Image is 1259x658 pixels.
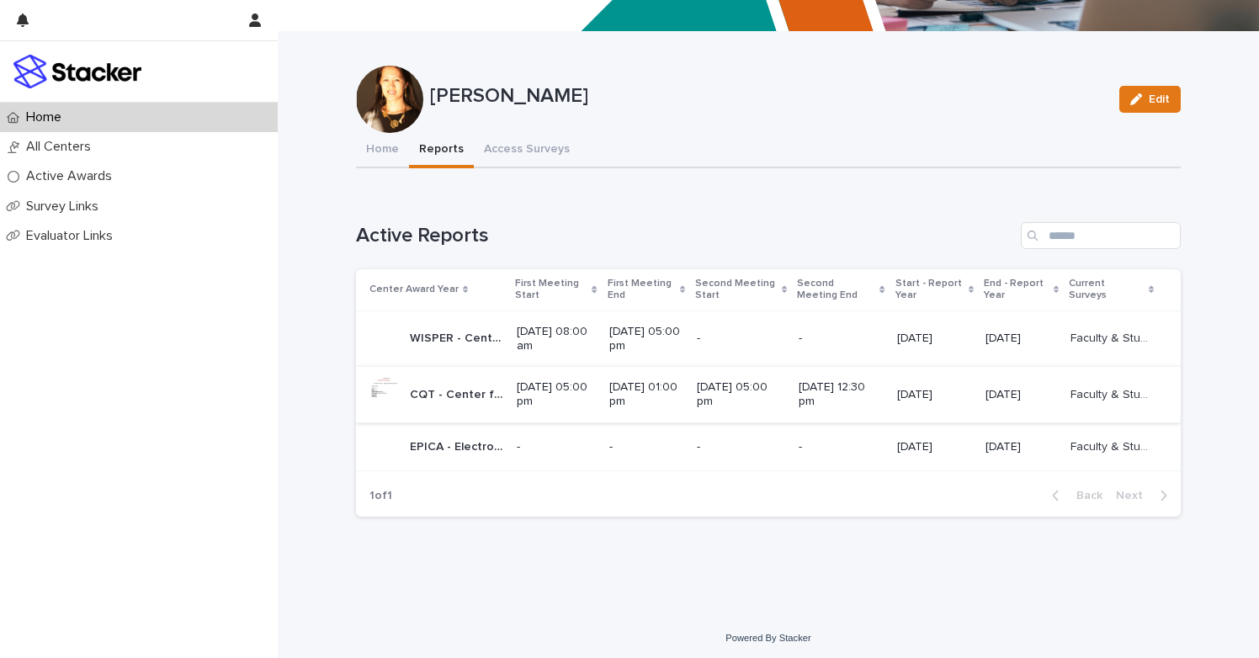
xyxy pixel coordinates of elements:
[695,274,778,305] p: Second Meeting Start
[410,437,507,454] p: EPICA - Electronic-Photonic Integrated Circuits for Aerospace - Phase 1
[19,168,125,184] p: Active Awards
[356,367,1181,423] tr: CQT - Center for Quantum Technologies - Phase 1CQT - Center for Quantum Technologies - Phase 1 [D...
[356,422,1181,470] tr: EPICA - Electronic-Photonic Integrated Circuits for Aerospace - Phase 1EPICA - Electronic-Photoni...
[895,274,964,305] p: Start - Report Year
[897,440,973,454] p: [DATE]
[19,228,126,244] p: Evaluator Links
[410,385,507,402] p: CQT - Center for Quantum Technologies - Phase 1
[697,332,785,346] p: -
[474,133,580,168] button: Access Surveys
[19,109,75,125] p: Home
[369,280,459,299] p: Center Award Year
[1149,93,1170,105] span: Edit
[985,388,1057,402] p: [DATE]
[797,274,875,305] p: Second Meeting End
[609,325,683,353] p: [DATE] 05:00 pm
[1039,488,1109,503] button: Back
[1070,385,1157,402] p: Faculty & Student Surveys
[19,199,112,215] p: Survey Links
[1066,490,1102,501] span: Back
[356,310,1181,367] tr: WISPER - Center for Wireless Innovation towards Secure, Pervasive, Efficient and Resilient Next G...
[985,332,1057,346] p: [DATE]
[985,440,1057,454] p: [DATE]
[609,440,683,454] p: -
[1021,222,1181,249] input: Search
[517,380,595,409] p: [DATE] 05:00 pm
[1116,490,1153,501] span: Next
[799,440,883,454] p: -
[799,332,883,346] p: -
[1070,437,1157,454] p: Faculty & Student Surveys
[697,380,785,409] p: [DATE] 05:00 pm
[515,274,587,305] p: First Meeting Start
[517,325,595,353] p: [DATE] 08:00 am
[897,332,973,346] p: [DATE]
[517,440,595,454] p: -
[356,133,409,168] button: Home
[1109,488,1181,503] button: Next
[1070,328,1157,346] p: Faculty & Student Surveys
[608,274,676,305] p: First Meeting End
[984,274,1049,305] p: End - Report Year
[609,380,683,409] p: [DATE] 01:00 pm
[897,388,973,402] p: [DATE]
[430,84,1106,109] p: [PERSON_NAME]
[1119,86,1181,113] button: Edit
[13,55,141,88] img: stacker-logo-colour.png
[410,328,507,346] p: WISPER - Center for Wireless Innovation towards Secure, Pervasive, Efficient and Resilient Next G...
[697,440,785,454] p: -
[19,139,104,155] p: All Centers
[1069,274,1145,305] p: Current Surveys
[356,224,1014,248] h1: Active Reports
[725,633,810,643] a: Powered By Stacker
[409,133,474,168] button: Reports
[356,475,406,517] p: 1 of 1
[799,380,883,409] p: [DATE] 12:30 pm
